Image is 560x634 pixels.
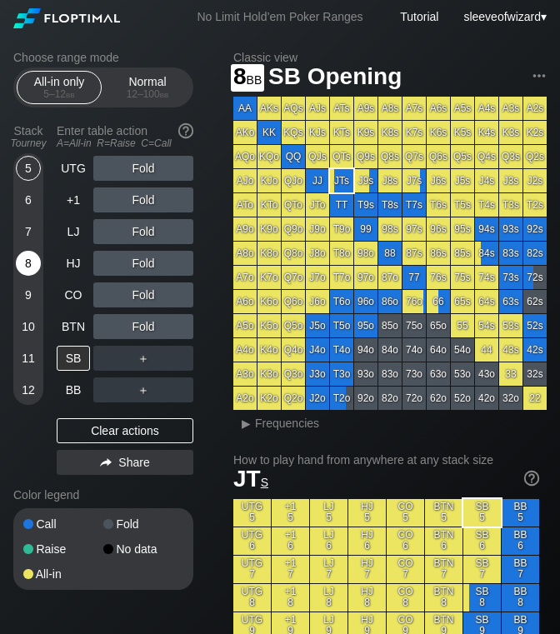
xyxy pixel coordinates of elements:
div: A5o [233,314,257,337]
div: 83o [378,362,402,386]
div: QTs [330,145,353,168]
div: 86s [427,242,450,265]
div: 85o [378,314,402,337]
div: J6s [427,169,450,192]
div: 92s [523,217,547,241]
div: 7 [16,219,41,244]
div: 9 [16,282,41,307]
div: ▾ [459,7,548,26]
span: sleeveofwizard [463,10,541,23]
div: LJ 8 [310,584,347,612]
div: J8o [306,242,329,265]
div: 66 [427,290,450,313]
div: Q3o [282,362,305,386]
div: T5o [330,314,353,337]
div: 72s [523,266,547,289]
div: J7s [402,169,426,192]
div: All-in only [21,72,97,103]
div: A3o [233,362,257,386]
div: J5o [306,314,329,337]
div: No Limit Hold’em Poker Ranges [172,10,387,27]
div: 94o [354,338,377,362]
a: Tutorial [400,10,438,23]
div: Q7s [402,145,426,168]
div: KQs [282,121,305,144]
div: T6s [427,193,450,217]
div: SB 8 [463,584,501,612]
div: HJ [57,251,90,276]
div: 54s [475,314,498,337]
div: A=All-in R=Raise C=Call [57,137,193,149]
div: BTN 6 [425,527,462,555]
div: +1 6 [272,527,309,555]
div: K5o [257,314,281,337]
div: 73s [499,266,522,289]
div: No data [103,543,183,555]
div: Raise [23,543,103,555]
div: KTs [330,121,353,144]
div: A3s [499,97,522,120]
div: 5 – 12 [24,88,94,100]
div: A4o [233,338,257,362]
div: UTG 8 [233,584,271,612]
div: All-in [23,568,103,580]
div: JTo [306,193,329,217]
div: AKs [257,97,281,120]
div: Q8s [378,145,402,168]
div: T4o [330,338,353,362]
div: ATo [233,193,257,217]
div: A6o [233,290,257,313]
div: T7o [330,266,353,289]
div: +1 7 [272,556,309,583]
div: AJs [306,97,329,120]
div: T4s [475,193,498,217]
div: BB [57,377,90,402]
div: 82s [523,242,547,265]
div: CO 5 [387,499,424,527]
div: SB 6 [463,527,501,555]
div: T5s [451,193,474,217]
div: Color legend [13,482,193,508]
div: A2o [233,387,257,410]
div: 12 [16,377,41,402]
div: UTG 5 [233,499,271,527]
div: 98s [378,217,402,241]
div: T9o [330,217,353,241]
div: UTG [57,156,90,181]
div: HJ 7 [348,556,386,583]
div: A9s [354,97,377,120]
div: 64s [475,290,498,313]
div: Share [57,450,193,475]
div: K2o [257,387,281,410]
div: SB 7 [463,556,501,583]
div: J4s [475,169,498,192]
span: 8 [231,64,264,92]
div: ＋ [93,377,193,402]
div: Fold [93,219,193,244]
div: QQ [282,145,305,168]
div: LJ 6 [310,527,347,555]
img: help.32db89a4.svg [177,122,195,140]
div: 43s [499,338,522,362]
div: 42s [523,338,547,362]
div: Q9o [282,217,305,241]
div: T7s [402,193,426,217]
h2: Choose range mode [13,51,193,64]
div: AJo [233,169,257,192]
span: bb [247,69,262,87]
div: K9s [354,121,377,144]
div: 74o [402,338,426,362]
div: AA [233,97,257,120]
div: QJo [282,169,305,192]
div: 74s [475,266,498,289]
div: 63s [499,290,522,313]
div: 8 [16,251,41,276]
div: J2s [523,169,547,192]
div: 43o [475,362,498,386]
div: Fold [93,156,193,181]
div: 52o [451,387,474,410]
div: K9o [257,217,281,241]
div: Q4s [475,145,498,168]
div: UTG 6 [233,527,271,555]
div: K7s [402,121,426,144]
